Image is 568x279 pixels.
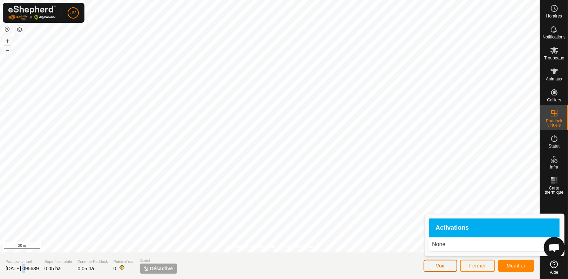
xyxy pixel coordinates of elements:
[542,186,566,194] span: Carte thermique
[70,9,76,16] span: JV
[544,56,564,60] span: Troupeaux
[436,263,445,269] span: Voir
[469,263,486,269] span: Fermer
[8,6,56,20] img: Logo Gallagher
[143,266,149,271] img: désactiver
[540,258,568,277] a: Aide
[507,263,526,269] span: Modifier
[546,14,562,18] span: Horaires
[549,144,560,148] span: Statut
[45,266,61,271] span: 0.05 ha
[78,266,94,271] span: 0.05 ha
[432,240,557,249] p: None
[227,243,275,250] a: Politique de confidentialité
[6,259,39,265] span: Paddock virtuel
[284,243,313,250] a: Contactez-nous
[550,270,558,274] span: Aide
[460,260,495,272] button: Fermer
[3,25,12,34] button: Réinitialiser la carte
[542,119,566,127] span: Paddock virtuels
[544,237,565,258] div: Ouvrir le chat
[78,259,108,265] span: Zone de Paddock
[436,225,469,231] span: Activations
[550,165,558,169] span: Infra
[3,46,12,54] button: –
[140,258,177,264] span: Statut
[547,98,561,102] span: Colliers
[150,265,173,272] span: Désactivé
[6,266,39,271] span: [DATE] 095639
[114,259,135,265] span: Points d'eau
[114,266,116,271] span: 0
[543,35,566,39] span: Notifications
[15,26,24,34] button: Couches de carte
[45,259,72,265] span: Superficie totale
[3,37,12,45] button: +
[498,260,534,272] button: Modifier
[546,77,562,81] span: Animaux
[424,260,457,272] button: Voir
